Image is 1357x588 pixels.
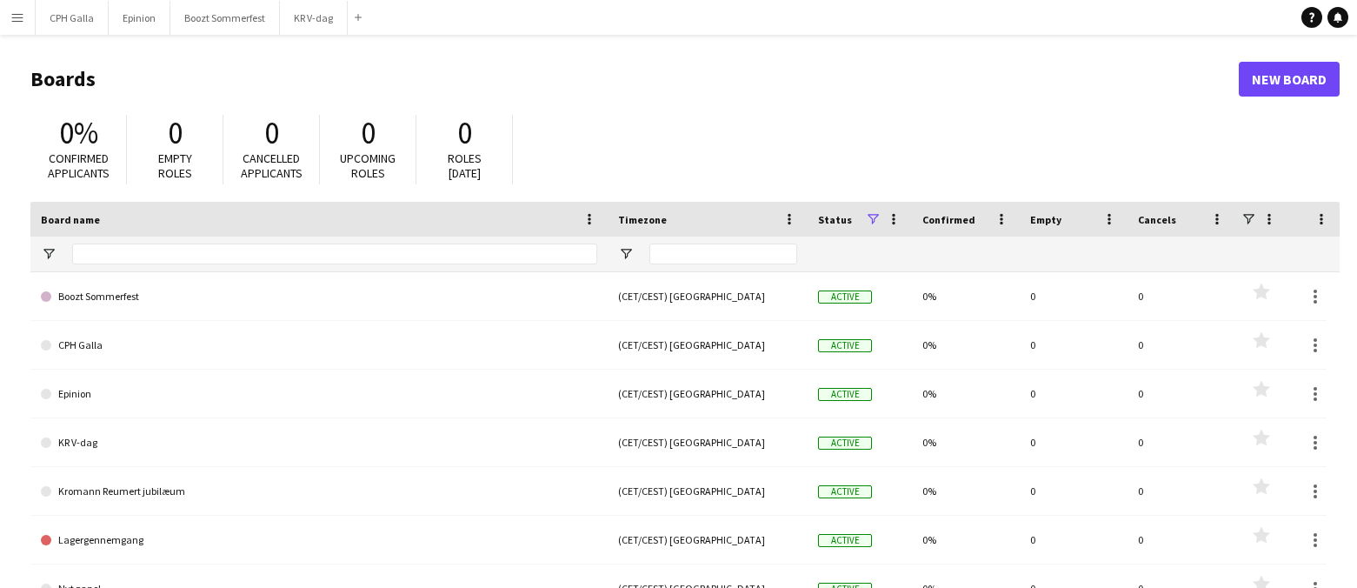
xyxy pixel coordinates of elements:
[109,1,170,35] button: Epinion
[361,114,376,152] span: 0
[457,114,472,152] span: 0
[280,1,348,35] button: KR V-dag
[608,321,808,369] div: (CET/CEST) [GEOGRAPHIC_DATA]
[168,114,183,152] span: 0
[818,485,872,498] span: Active
[241,150,303,181] span: Cancelled applicants
[48,150,110,181] span: Confirmed applicants
[41,321,597,370] a: CPH Galla
[1128,370,1235,418] div: 0
[36,1,109,35] button: CPH Galla
[41,246,57,262] button: Open Filter Menu
[1020,272,1128,320] div: 0
[912,418,1020,466] div: 0%
[912,370,1020,418] div: 0%
[818,534,872,547] span: Active
[1020,467,1128,515] div: 0
[170,1,280,35] button: Boozt Sommerfest
[340,150,396,181] span: Upcoming roles
[608,418,808,466] div: (CET/CEST) [GEOGRAPHIC_DATA]
[818,388,872,401] span: Active
[59,114,98,152] span: 0%
[41,418,597,467] a: KR V-dag
[1128,272,1235,320] div: 0
[41,516,597,565] a: Lagergennemgang
[1030,213,1061,226] span: Empty
[1020,370,1128,418] div: 0
[1138,213,1176,226] span: Cancels
[608,370,808,418] div: (CET/CEST) [GEOGRAPHIC_DATA]
[264,114,279,152] span: 0
[41,370,597,418] a: Epinion
[649,244,797,264] input: Timezone Filter Input
[618,213,667,226] span: Timezone
[618,246,634,262] button: Open Filter Menu
[1128,516,1235,564] div: 0
[1020,321,1128,369] div: 0
[41,272,597,321] a: Boozt Sommerfest
[818,213,852,226] span: Status
[30,66,1239,92] h1: Boards
[818,437,872,450] span: Active
[608,272,808,320] div: (CET/CEST) [GEOGRAPHIC_DATA]
[41,467,597,516] a: Kromann Reumert jubilæum
[1128,321,1235,369] div: 0
[448,150,482,181] span: Roles [DATE]
[1239,62,1340,97] a: New Board
[1020,418,1128,466] div: 0
[1128,418,1235,466] div: 0
[608,516,808,564] div: (CET/CEST) [GEOGRAPHIC_DATA]
[912,321,1020,369] div: 0%
[41,213,100,226] span: Board name
[922,213,975,226] span: Confirmed
[912,516,1020,564] div: 0%
[912,272,1020,320] div: 0%
[912,467,1020,515] div: 0%
[818,339,872,352] span: Active
[72,244,597,264] input: Board name Filter Input
[158,150,192,181] span: Empty roles
[818,291,872,304] span: Active
[608,467,808,515] div: (CET/CEST) [GEOGRAPHIC_DATA]
[1128,467,1235,515] div: 0
[1020,516,1128,564] div: 0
